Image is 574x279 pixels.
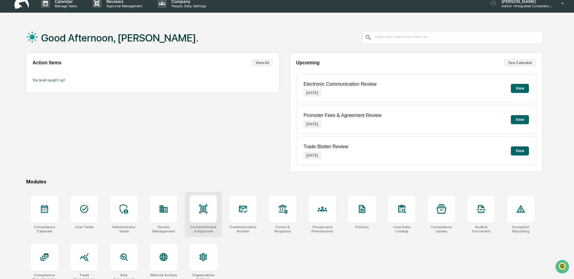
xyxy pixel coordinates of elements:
p: [DATE] [304,89,321,97]
span: Attestations [50,76,75,82]
span: Preclearance [12,76,39,82]
div: Communications Archive [229,225,256,233]
div: People and Permissions [309,225,336,233]
span: Data Lookup [12,87,38,93]
div: Policies [355,225,369,229]
p: You're all caught up! [32,78,273,82]
div: Exception Reporting [507,225,534,233]
div: Compliance Calendar [31,225,58,233]
div: Start new chat [20,46,99,52]
div: 🔎 [6,88,11,93]
div: Audit & Document Logs [468,225,495,233]
div: User Tasks [75,225,94,229]
div: Modules [26,179,543,185]
div: 🖐️ [6,76,11,81]
h1: Good Afternoon, [PERSON_NAME]. [41,32,198,44]
button: See Calendar [504,59,536,67]
a: Powered byPylon [42,102,73,106]
h2: Action Items [32,60,61,66]
a: 🗄️Attestations [41,73,77,84]
a: 🔎Data Lookup [4,85,40,96]
p: Manage Tasks [50,4,80,8]
a: 🖐️Preclearance [4,73,41,84]
p: Promoter Fees & Agreement Review [304,113,382,118]
p: People, Data, Settings [167,4,209,8]
p: [DATE] [304,121,321,128]
div: 🗄️ [44,76,48,81]
div: Compliance Library [428,225,455,233]
div: Content Review & Approval [190,225,217,233]
iframe: Open customer support [555,259,571,275]
div: Website Archive [150,273,177,277]
button: View [511,146,529,155]
h2: Upcoming [296,60,320,66]
div: Forms & Requests [269,225,296,233]
div: User Data Lookup [388,225,415,233]
div: We're available if you need us! [20,52,76,57]
button: View [511,84,529,93]
span: Pylon [60,102,73,106]
p: How can we help? [6,13,109,22]
img: 1746055101610-c473b297-6a78-478c-a979-82029cc54cd1 [6,46,17,57]
div: Vendor Management [150,225,177,233]
button: Start new chat [102,48,109,55]
button: View All [251,59,273,67]
div: Administrator Tasks [110,225,137,233]
p: [DATE] [304,152,321,159]
p: Approval Management [102,4,146,8]
p: Trade Blotter Review [304,144,348,149]
p: Admin • Integrated Compliance Advisors - Consultants [497,4,553,8]
button: View [511,115,529,124]
p: Electronic Communication Review [304,81,377,87]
